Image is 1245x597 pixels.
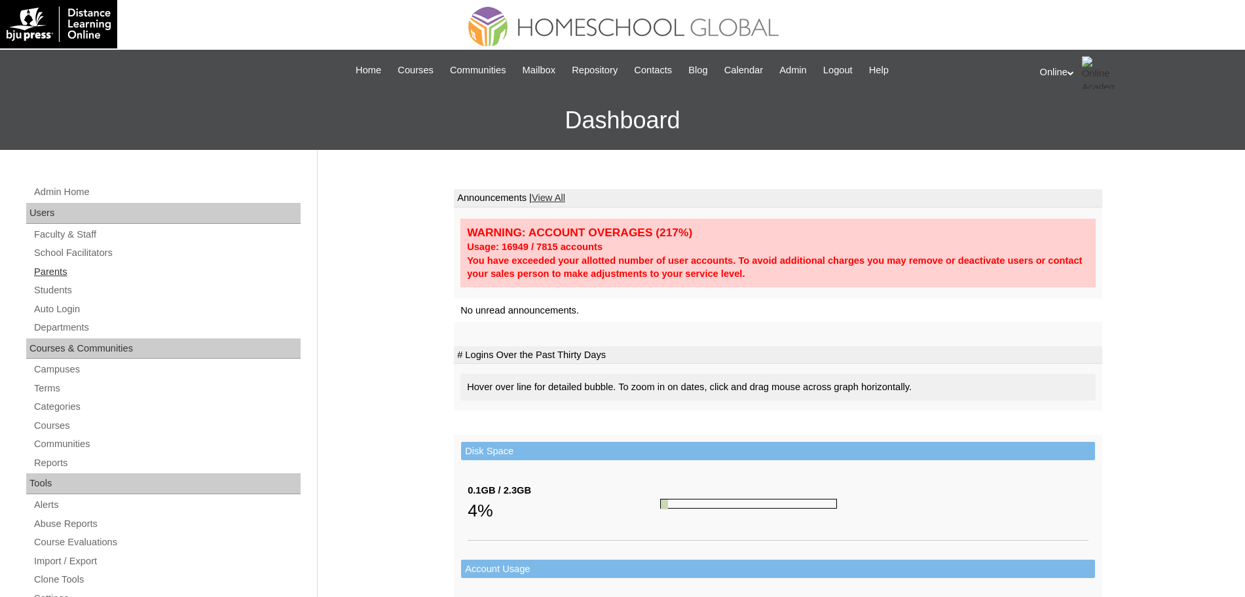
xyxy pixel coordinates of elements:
[467,225,1089,240] div: WARNING: ACCOUNT OVERAGES (217%)
[467,254,1089,281] div: You have exceeded your allotted number of user accounts. To avoid additional charges you may remo...
[443,63,513,78] a: Communities
[461,442,1095,461] td: Disk Space
[718,63,770,78] a: Calendar
[468,497,660,524] div: 4%
[454,298,1102,323] td: No unread announcements.
[33,553,301,570] a: Import / Export
[634,63,672,78] span: Contacts
[33,264,301,280] a: Parents
[460,374,1096,401] div: Hover over line for detailed bubble. To zoom in on dates, click and drag mouse across graph horiz...
[33,534,301,551] a: Course Evaluations
[682,63,714,78] a: Blog
[523,63,556,78] span: Mailbox
[349,63,388,78] a: Home
[33,282,301,298] a: Students
[33,245,301,261] a: School Facilitators
[565,63,624,78] a: Repository
[33,319,301,336] a: Departments
[33,436,301,452] a: Communities
[467,242,603,252] strong: Usage: 16949 / 7815 accounts
[356,63,381,78] span: Home
[863,63,895,78] a: Help
[627,63,678,78] a: Contacts
[817,63,859,78] a: Logout
[450,63,506,78] span: Communities
[1082,56,1115,89] img: Online Academy
[773,63,813,78] a: Admin
[391,63,440,78] a: Courses
[572,63,618,78] span: Repository
[724,63,763,78] span: Calendar
[468,484,660,497] div: 0.1GB / 2.3GB
[33,301,301,317] a: Auto Login
[33,184,301,200] a: Admin Home
[33,516,301,532] a: Abuse Reports
[26,473,301,494] div: Tools
[33,361,301,378] a: Campuses
[688,63,707,78] span: Blog
[33,380,301,397] a: Terms
[7,91,1238,150] h3: Dashboard
[7,7,111,42] img: logo-white.png
[33,571,301,588] a: Clone Tools
[454,346,1102,365] td: # Logins Over the Past Thirty Days
[33,226,301,243] a: Faculty & Staff
[398,63,434,78] span: Courses
[461,560,1095,579] td: Account Usage
[454,189,1102,208] td: Announcements |
[26,203,301,224] div: Users
[33,418,301,434] a: Courses
[33,455,301,471] a: Reports
[823,63,853,78] span: Logout
[779,63,807,78] span: Admin
[26,338,301,359] div: Courses & Communities
[516,63,563,78] a: Mailbox
[532,192,565,203] a: View All
[33,497,301,513] a: Alerts
[33,399,301,415] a: Categories
[1040,56,1233,89] div: Online
[869,63,889,78] span: Help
